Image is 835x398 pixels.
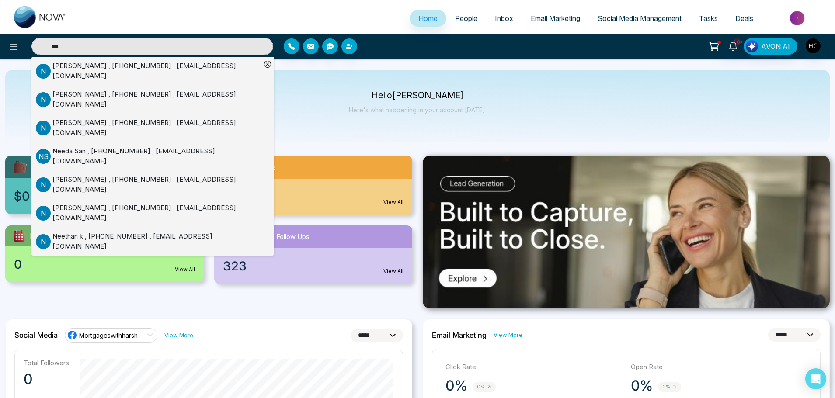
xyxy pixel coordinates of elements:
div: Open Intercom Messenger [805,368,826,389]
span: [DATE] Task [30,231,68,241]
div: [PERSON_NAME] , [PHONE_NUMBER] , [EMAIL_ADDRESS][DOMAIN_NAME] [52,175,261,194]
span: Email Marketing [531,14,580,23]
p: N [36,234,51,249]
p: Click Rate [445,362,622,372]
img: . [423,156,830,308]
img: todayTask.svg [12,229,26,243]
h2: Social Media [14,331,58,339]
a: Email Marketing [522,10,589,27]
p: N [36,64,51,79]
span: 323 [223,257,247,275]
span: 0% [473,382,496,392]
a: View More [494,331,522,339]
span: 10+ [733,38,741,46]
p: 0% [631,377,653,395]
p: Here's what happening in your account [DATE]. [349,106,487,114]
div: Needa San , [PHONE_NUMBER] , [EMAIL_ADDRESS][DOMAIN_NAME] [52,146,261,166]
a: 10+ [723,38,744,53]
div: [PERSON_NAME] , [PHONE_NUMBER] , [EMAIL_ADDRESS][DOMAIN_NAME] [52,61,261,81]
a: Home [410,10,446,27]
a: People [446,10,486,27]
div: [PERSON_NAME] , [PHONE_NUMBER] , [EMAIL_ADDRESS][DOMAIN_NAME] [52,118,261,138]
span: AVON AI [761,41,790,52]
a: Inbox [486,10,522,27]
a: Deals [727,10,762,27]
a: Incomplete Follow Ups323View All [209,225,418,284]
span: Deals [735,14,753,23]
span: Social Media Management [598,14,682,23]
span: People [455,14,477,23]
p: N [36,121,51,135]
div: Neethan k , [PHONE_NUMBER] , [EMAIL_ADDRESS][DOMAIN_NAME] [52,232,261,251]
img: User Avatar [806,38,821,53]
div: [PERSON_NAME] , [PHONE_NUMBER] , [EMAIL_ADDRESS][DOMAIN_NAME] [52,90,261,109]
button: AVON AI [744,38,797,55]
p: n [36,92,51,107]
p: Open Rate [631,362,807,372]
p: 0 [24,370,69,388]
p: N S [36,149,51,164]
span: Home [418,14,438,23]
span: 0 [14,255,22,273]
img: Market-place.gif [766,8,830,28]
img: Nova CRM Logo [14,6,66,28]
span: $0 [14,187,30,205]
a: View More [164,331,193,339]
a: Social Media Management [589,10,690,27]
p: Hello [PERSON_NAME] [349,92,487,99]
img: Lead Flow [746,40,758,52]
span: Mortgageswithharsh [79,331,138,339]
p: N [36,177,51,192]
p: Total Followers [24,359,69,367]
span: 0% [658,382,681,392]
span: Inbox [495,14,513,23]
h2: Email Marketing [432,331,487,339]
img: availableCredit.svg [12,159,28,175]
p: 0% [445,377,467,395]
a: New Leads1View All [209,156,418,215]
p: N [36,206,51,221]
span: Tasks [699,14,718,23]
a: View All [383,198,404,206]
span: Incomplete Follow Ups [240,232,310,242]
a: View All [383,267,404,275]
div: [PERSON_NAME] , [PHONE_NUMBER] , [EMAIL_ADDRESS][DOMAIN_NAME] [52,203,261,223]
a: View All [175,266,195,273]
a: Tasks [690,10,727,27]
